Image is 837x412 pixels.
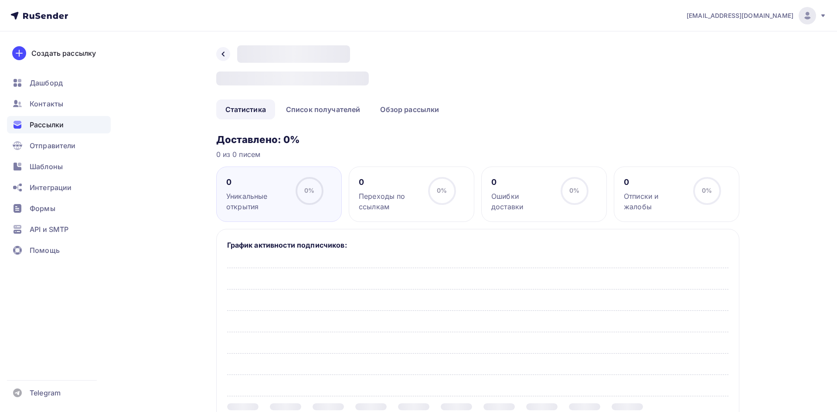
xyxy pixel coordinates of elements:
[30,99,63,109] span: Контакты
[359,177,420,187] div: 0
[226,177,288,187] div: 0
[226,191,288,212] div: Уникальные открытия
[687,11,793,20] span: [EMAIL_ADDRESS][DOMAIN_NAME]
[277,99,370,119] a: Список получателей
[359,191,420,212] div: Переходы по ссылкам
[30,119,64,130] span: Рассылки
[30,224,68,235] span: API и SMTP
[437,187,447,194] span: 0%
[227,240,728,250] h5: График активности подписчиков:
[30,140,76,151] span: Отправители
[30,78,63,88] span: Дашборд
[216,99,275,119] a: Статистика
[216,133,739,146] h3: Доставлено: 0%
[371,99,448,119] a: Обзор рассылки
[30,182,71,193] span: Интеграции
[304,187,314,194] span: 0%
[7,137,111,154] a: Отправители
[569,187,579,194] span: 0%
[216,149,739,160] div: 0 из 0 писем
[624,177,685,187] div: 0
[702,187,712,194] span: 0%
[31,48,96,58] div: Создать рассылку
[7,200,111,217] a: Формы
[7,74,111,92] a: Дашборд
[491,191,553,212] div: Ошибки доставки
[30,245,60,255] span: Помощь
[624,191,685,212] div: Отписки и жалобы
[491,177,553,187] div: 0
[7,158,111,175] a: Шаблоны
[30,161,63,172] span: Шаблоны
[687,7,827,24] a: [EMAIL_ADDRESS][DOMAIN_NAME]
[7,95,111,112] a: Контакты
[30,203,55,214] span: Формы
[30,388,61,398] span: Telegram
[7,116,111,133] a: Рассылки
